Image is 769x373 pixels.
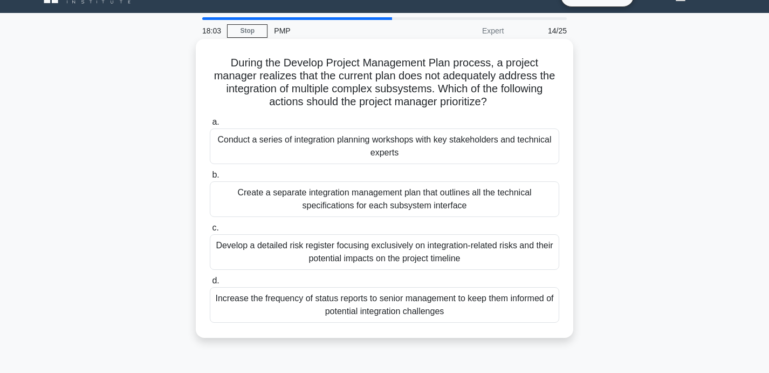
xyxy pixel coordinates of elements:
[196,20,227,42] div: 18:03
[210,181,559,217] div: Create a separate integration management plan that outlines all the technical specifications for ...
[212,117,219,126] span: a.
[210,234,559,270] div: Develop a detailed risk register focusing exclusively on integration-related risks and their pote...
[212,276,219,285] span: d.
[210,128,559,164] div: Conduct a series of integration planning workshops with key stakeholders and technical experts
[227,24,267,38] a: Stop
[210,287,559,323] div: Increase the frequency of status reports to senior management to keep them informed of potential ...
[510,20,573,42] div: 14/25
[267,20,416,42] div: PMP
[212,170,219,179] span: b.
[209,56,560,109] h5: During the Develop Project Management Plan process, a project manager realizes that the current p...
[416,20,510,42] div: Expert
[212,223,218,232] span: c.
